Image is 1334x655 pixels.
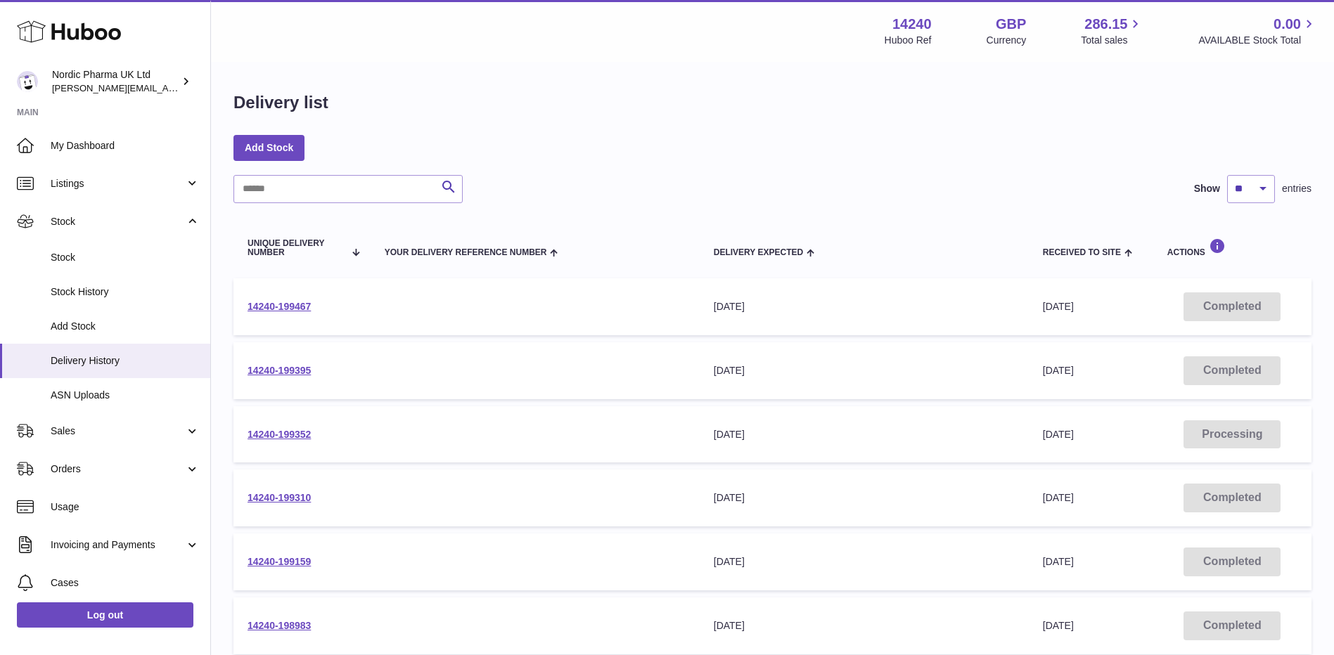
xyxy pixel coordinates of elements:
[51,576,200,590] span: Cases
[52,68,179,95] div: Nordic Pharma UK Ltd
[248,556,311,567] a: 14240-199159
[1198,34,1317,47] span: AVAILABLE Stock Total
[1043,429,1074,440] span: [DATE]
[233,91,328,114] h1: Delivery list
[1081,15,1143,47] a: 286.15 Total sales
[51,538,185,552] span: Invoicing and Payments
[1043,365,1074,376] span: [DATE]
[714,491,1015,505] div: [DATE]
[248,429,311,440] a: 14240-199352
[51,320,200,333] span: Add Stock
[51,389,200,402] span: ASN Uploads
[385,248,547,257] span: Your Delivery Reference Number
[51,500,200,514] span: Usage
[996,15,1026,34] strong: GBP
[248,365,311,376] a: 14240-199395
[51,251,200,264] span: Stock
[987,34,1027,47] div: Currency
[1043,301,1074,312] span: [DATE]
[51,215,185,228] span: Stock
[1043,492,1074,503] span: [DATE]
[714,619,1015,633] div: [DATE]
[248,492,311,503] a: 14240-199310
[51,285,200,299] span: Stock History
[233,135,304,160] a: Add Stock
[248,301,311,312] a: 14240-199467
[248,239,344,257] span: Unique Delivery Number
[714,364,1015,377] div: [DATE]
[1084,15,1127,34] span: 286.15
[1167,238,1297,257] div: Actions
[892,15,932,34] strong: 14240
[714,555,1015,569] div: [DATE]
[714,428,1015,441] div: [DATE]
[52,82,282,93] span: [PERSON_NAME][EMAIL_ADDRESS][DOMAIN_NAME]
[1194,182,1220,195] label: Show
[714,300,1015,313] div: [DATE]
[17,71,38,92] img: joe.plant@parapharmdev.com
[1081,34,1143,47] span: Total sales
[1274,15,1301,34] span: 0.00
[51,177,185,190] span: Listings
[51,424,185,438] span: Sales
[1282,182,1311,195] span: entries
[1043,620,1074,631] span: [DATE]
[1043,248,1121,257] span: Received to Site
[51,462,185,476] span: Orders
[17,602,193,628] a: Log out
[1198,15,1317,47] a: 0.00 AVAILABLE Stock Total
[714,248,803,257] span: Delivery Expected
[248,620,311,631] a: 14240-198983
[1043,556,1074,567] span: [DATE]
[885,34,932,47] div: Huboo Ref
[51,139,200,153] span: My Dashboard
[51,354,200,368] span: Delivery History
